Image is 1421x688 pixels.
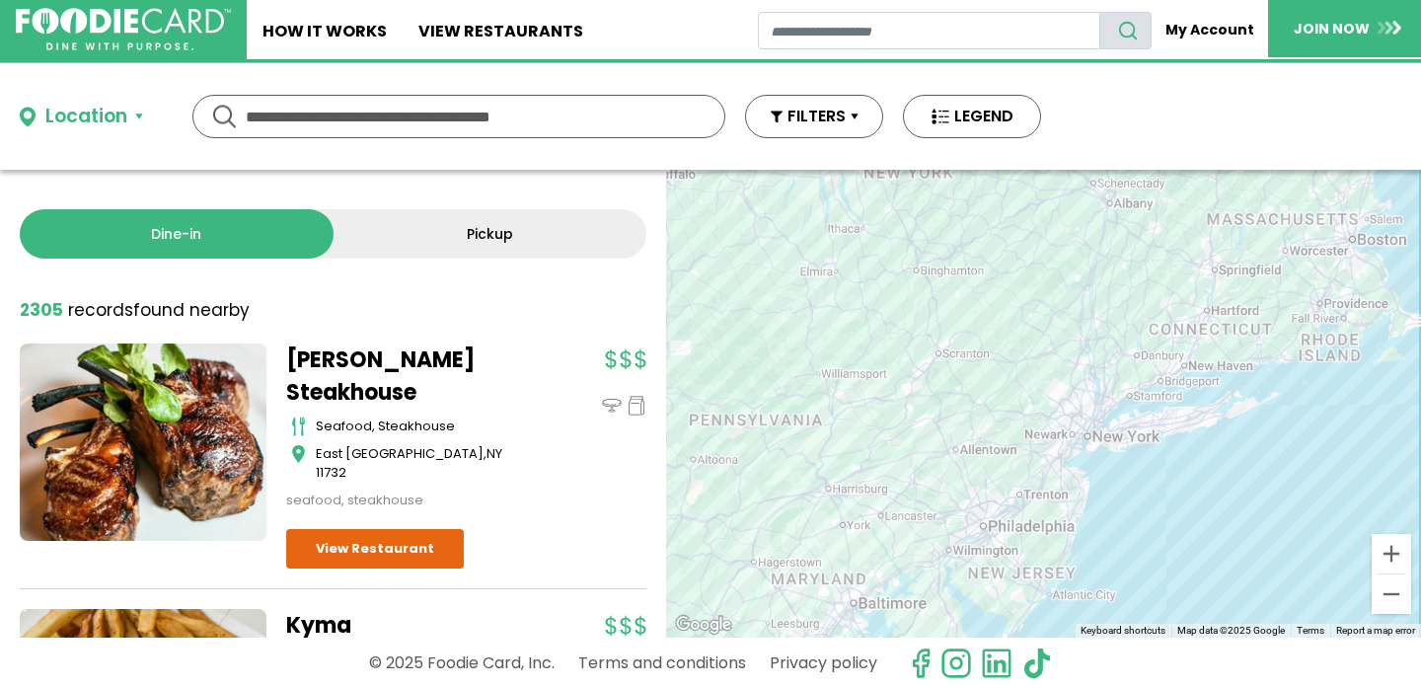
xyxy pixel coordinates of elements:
span: records [68,298,133,322]
button: Keyboard shortcuts [1081,624,1165,638]
button: search [1099,12,1152,49]
button: Zoom in [1372,534,1411,573]
a: [PERSON_NAME] Steakhouse [286,344,533,409]
button: LEGEND [903,95,1041,138]
div: found nearby [20,298,250,324]
img: cutlery_icon.svg [291,417,306,436]
span: East [GEOGRAPHIC_DATA] [316,444,484,463]
p: © 2025 Foodie Card, Inc. [369,646,555,680]
div: seafood, steakhouse [286,491,533,510]
img: pickup_icon.svg [627,396,646,416]
div: , [316,444,533,483]
a: Dine-in [20,209,334,259]
a: My Account [1152,12,1268,48]
a: Pickup [334,209,647,259]
input: restaurant search [758,12,1101,49]
span: Map data ©2025 Google [1177,625,1285,636]
a: Report a map error [1336,625,1415,636]
img: FoodieCard; Eat, Drink, Save, Donate [16,8,231,51]
img: dinein_icon.svg [602,396,622,416]
svg: check us out on facebook [905,648,936,679]
span: NY [486,444,502,463]
a: Open this area in Google Maps (opens a new window) [671,612,736,638]
button: Location [20,103,143,131]
strong: 2305 [20,298,63,322]
div: Location [45,103,127,131]
span: 11732 [316,463,346,482]
img: map_icon.svg [291,444,306,464]
a: View Restaurant [286,529,464,569]
button: FILTERS [745,95,883,138]
img: linkedin.svg [981,648,1012,679]
div: seafood, steakhouse [316,417,533,436]
a: Terms and conditions [578,646,746,680]
a: Privacy policy [770,646,877,680]
a: Kyma [286,609,533,642]
img: tiktok.svg [1021,648,1053,679]
img: Google [671,612,736,638]
button: Zoom out [1372,574,1411,614]
a: Terms [1297,625,1324,636]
